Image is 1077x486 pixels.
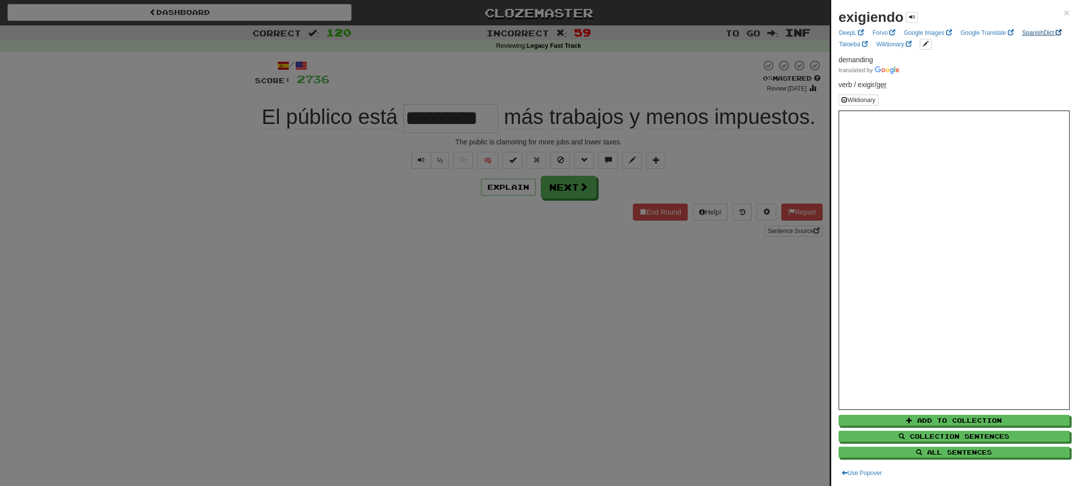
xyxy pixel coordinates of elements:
a: Tatoeba [836,39,871,50]
a: Wiktionary [873,39,915,50]
button: Collection Sentences [838,431,1070,442]
a: Google Images [901,27,955,38]
span: × [1064,7,1070,18]
button: Close [1064,7,1070,18]
a: Forvo [869,27,898,38]
img: Color short [838,66,899,74]
a: SpanishDict [1019,27,1064,38]
a: DeepL [836,27,867,38]
button: edit links [920,39,932,50]
abbr: VerbForm: Gerund [876,81,886,89]
button: All Sentences [838,447,1070,458]
span: demanding [838,56,873,64]
button: Use Popover [838,468,885,479]
a: Google Translate [957,27,1017,38]
button: Wiktionary [838,95,878,106]
button: Add to Collection [838,415,1070,426]
p: verb / exigir / [838,80,1070,90]
strong: exigiendo [838,9,904,25]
